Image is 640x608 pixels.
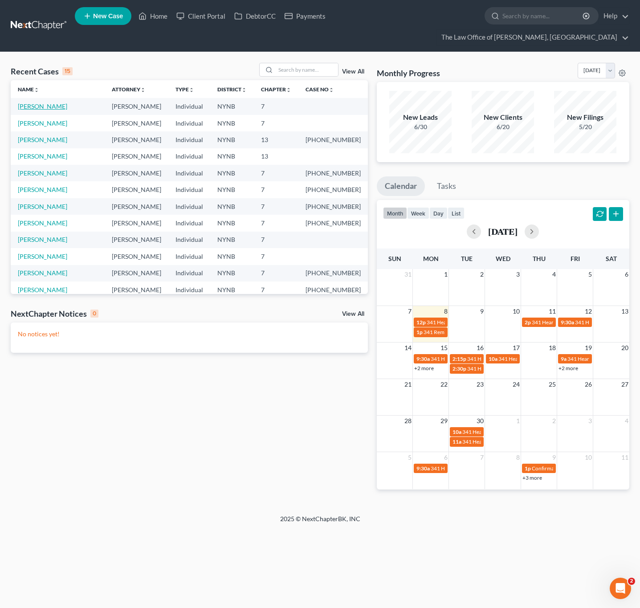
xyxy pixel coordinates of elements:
[18,169,67,177] a: [PERSON_NAME]
[404,343,412,353] span: 14
[606,255,617,262] span: Sat
[230,8,280,24] a: DebtorCC
[429,207,448,219] button: day
[18,186,67,193] a: [PERSON_NAME]
[306,86,334,93] a: Case Nounfold_more
[11,308,98,319] div: NextChapter Notices
[210,181,254,198] td: NYNB
[377,176,425,196] a: Calendar
[298,265,368,282] td: [PHONE_NUMBER]
[554,122,616,131] div: 5/20
[404,379,412,390] span: 21
[210,265,254,282] td: NYNB
[462,428,542,435] span: 341 Hearing for [PERSON_NAME]
[105,215,168,231] td: [PERSON_NAME]
[620,379,629,390] span: 27
[404,269,412,280] span: 31
[584,379,593,390] span: 26
[554,112,616,122] div: New Filings
[18,152,67,160] a: [PERSON_NAME]
[431,355,510,362] span: 341 Hearing for [PERSON_NAME]
[168,198,210,215] td: Individual
[175,86,194,93] a: Typeunfold_more
[587,416,593,426] span: 3
[62,67,73,75] div: 15
[388,255,401,262] span: Sun
[440,379,448,390] span: 22
[93,13,123,20] span: New Case
[476,343,485,353] span: 16
[548,379,557,390] span: 25
[254,265,298,282] td: 7
[254,232,298,248] td: 7
[18,203,67,210] a: [PERSON_NAME]
[437,29,629,45] a: The Law Office of [PERSON_NAME], [GEOGRAPHIC_DATA]
[18,119,67,127] a: [PERSON_NAME]
[584,343,593,353] span: 19
[476,416,485,426] span: 30
[467,365,547,372] span: 341 Hearing for [PERSON_NAME]
[452,355,466,362] span: 2:15p
[210,282,254,298] td: NYNB
[427,319,506,326] span: 341 Hearing for [PERSON_NAME]
[587,269,593,280] span: 5
[389,122,452,131] div: 6/30
[11,66,73,77] div: Recent Cases
[254,165,298,181] td: 7
[140,87,146,93] i: unfold_more
[342,311,364,317] a: View All
[502,8,584,24] input: Search by name...
[558,365,578,371] a: +2 more
[515,269,521,280] span: 3
[134,8,172,24] a: Home
[525,465,531,472] span: 1p
[112,86,146,93] a: Attorneyunfold_more
[298,198,368,215] td: [PHONE_NUMBER]
[261,86,291,93] a: Chapterunfold_more
[254,198,298,215] td: 7
[168,248,210,265] td: Individual
[512,343,521,353] span: 17
[377,68,440,78] h3: Monthly Progress
[467,355,615,362] span: 341 Hearing for [GEOGRAPHIC_DATA], [GEOGRAPHIC_DATA]
[342,69,364,75] a: View All
[416,329,423,335] span: 1p
[423,255,439,262] span: Mon
[548,306,557,317] span: 11
[620,306,629,317] span: 13
[479,452,485,463] span: 7
[407,452,412,463] span: 5
[168,165,210,181] td: Individual
[210,198,254,215] td: NYNB
[105,131,168,148] td: [PERSON_NAME]
[189,87,194,93] i: unfold_more
[210,98,254,114] td: NYNB
[34,87,39,93] i: unfold_more
[254,131,298,148] td: 13
[472,122,534,131] div: 6/20
[168,98,210,114] td: Individual
[210,232,254,248] td: NYNB
[431,465,564,472] span: 341 Hearing for [PERSON_NAME][GEOGRAPHIC_DATA]
[210,115,254,131] td: NYNB
[429,176,464,196] a: Tasks
[512,379,521,390] span: 24
[254,181,298,198] td: 7
[610,578,631,599] iframe: Intercom live chat
[286,87,291,93] i: unfold_more
[443,452,448,463] span: 6
[18,236,67,243] a: [PERSON_NAME]
[599,8,629,24] a: Help
[105,282,168,298] td: [PERSON_NAME]
[172,8,230,24] a: Client Portal
[66,514,574,530] div: 2025 © NextChapterBK, INC
[488,227,518,236] h2: [DATE]
[254,282,298,298] td: 7
[105,165,168,181] td: [PERSON_NAME]
[254,215,298,231] td: 7
[18,330,361,339] p: No notices yet!
[254,148,298,165] td: 13
[105,148,168,165] td: [PERSON_NAME]
[383,207,407,219] button: month
[298,131,368,148] td: [PHONE_NUMBER]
